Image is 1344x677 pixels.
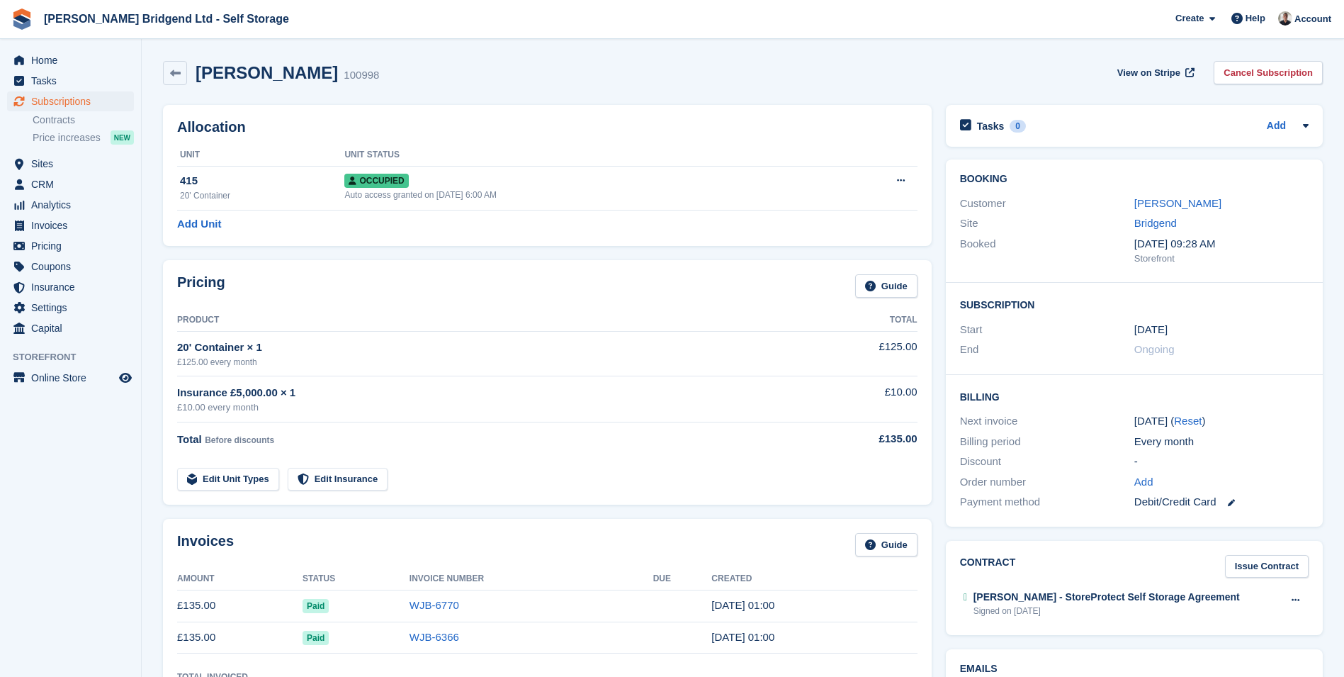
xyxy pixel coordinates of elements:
a: menu [7,298,134,318]
h2: Tasks [977,120,1005,133]
span: Help [1246,11,1265,26]
div: £135.00 [803,431,917,447]
a: Cancel Subscription [1214,61,1323,84]
div: Start [960,322,1134,338]
span: Home [31,50,116,70]
a: View on Stripe [1112,61,1197,84]
span: Paid [303,599,329,613]
span: Ongoing [1134,343,1175,355]
a: Contracts [33,113,134,127]
div: [DATE] 09:28 AM [1134,236,1309,252]
div: Payment method [960,494,1134,510]
a: menu [7,236,134,256]
td: £10.00 [803,376,917,423]
th: Product [177,309,803,332]
th: Invoice Number [410,568,653,591]
time: 2025-09-18 00:00:51 UTC [711,599,774,611]
div: Insurance £5,000.00 × 1 [177,385,803,401]
span: Total [177,433,202,445]
a: Preview store [117,369,134,386]
span: Online Store [31,368,116,388]
div: 100998 [344,67,379,84]
h2: Subscription [960,297,1309,311]
span: Create [1175,11,1204,26]
a: Edit Unit Types [177,468,279,491]
th: Amount [177,568,303,591]
div: Discount [960,454,1134,470]
a: menu [7,50,134,70]
div: £125.00 every month [177,356,803,369]
div: 0 [1010,120,1026,133]
a: Add [1134,474,1153,491]
span: Tasks [31,71,116,91]
div: Every month [1134,434,1309,450]
div: Auto access granted on [DATE] 6:00 AM [344,189,823,201]
span: Subscriptions [31,91,116,111]
h2: [PERSON_NAME] [196,63,338,82]
a: menu [7,71,134,91]
td: £135.00 [177,622,303,654]
div: Customer [960,196,1134,212]
a: Guide [855,274,917,298]
span: Pricing [31,236,116,256]
div: Booked [960,236,1134,266]
a: menu [7,154,134,174]
a: menu [7,174,134,194]
span: Coupons [31,257,116,276]
a: Add [1267,118,1286,135]
span: Analytics [31,195,116,215]
span: Before discounts [205,435,274,445]
a: WJB-6366 [410,631,459,643]
a: Add Unit [177,216,221,233]
th: Unit Status [344,144,823,167]
h2: Billing [960,389,1309,403]
img: stora-icon-8386f47178a22dfd0bd8f6a31ec36ba5ce8667c1dd55bd0f319d3a0aa187defe.svg [11,9,33,30]
div: NEW [111,130,134,145]
div: Storefront [1134,252,1309,266]
a: menu [7,368,134,388]
a: WJB-6770 [410,599,459,611]
div: End [960,342,1134,358]
span: Capital [31,318,116,338]
time: 2025-08-18 00:00:00 UTC [1134,322,1168,338]
div: [PERSON_NAME] - StoreProtect Self Storage Agreement [973,590,1240,605]
div: Order number [960,474,1134,491]
th: Total [803,309,917,332]
a: Edit Insurance [288,468,388,491]
a: menu [7,277,134,297]
a: [PERSON_NAME] Bridgend Ltd - Self Storage [38,7,295,30]
span: Account [1294,12,1331,26]
a: Issue Contract [1225,555,1309,578]
div: Next invoice [960,413,1134,430]
h2: Emails [960,664,1309,675]
th: Status [303,568,410,591]
div: 20' Container [180,189,344,202]
span: Price increases [33,131,101,145]
th: Due [653,568,712,591]
h2: Pricing [177,274,225,298]
span: Invoices [31,216,116,235]
div: 20' Container × 1 [177,340,803,356]
a: menu [7,257,134,276]
h2: Booking [960,174,1309,185]
div: 415 [180,173,344,189]
span: Storefront [13,350,141,364]
span: Sites [31,154,116,174]
span: Paid [303,631,329,645]
a: [PERSON_NAME] [1134,197,1221,209]
div: Debit/Credit Card [1134,494,1309,510]
h2: Contract [960,555,1016,578]
a: menu [7,318,134,338]
div: Billing period [960,434,1134,450]
td: £125.00 [803,331,917,376]
td: £135.00 [177,590,303,622]
h2: Allocation [177,119,917,135]
th: Created [711,568,917,591]
div: [DATE] ( ) [1134,413,1309,430]
span: Insurance [31,277,116,297]
th: Unit [177,144,344,167]
img: Rhys Jones [1278,11,1292,26]
a: menu [7,195,134,215]
a: Guide [855,533,917,556]
div: Site [960,216,1134,232]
